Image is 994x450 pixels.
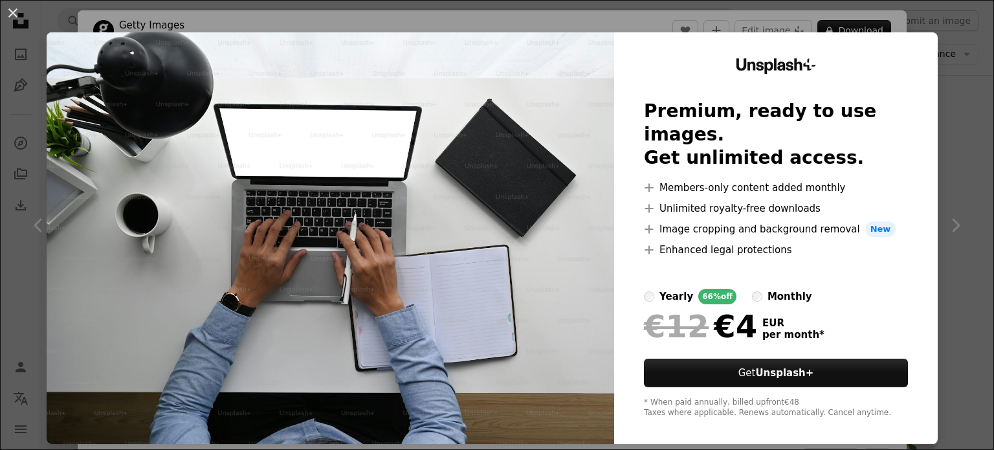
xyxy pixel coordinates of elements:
[762,329,824,341] span: per month *
[644,201,908,216] li: Unlimited royalty-free downloads
[644,309,709,343] span: €12
[644,398,908,418] div: * When paid annually, billed upfront €48 Taxes where applicable. Renews automatically. Cancel any...
[659,289,693,304] div: yearly
[644,291,654,302] input: yearly66%off
[644,100,908,170] h2: Premium, ready to use images. Get unlimited access.
[865,221,896,237] span: New
[768,289,812,304] div: monthly
[762,317,824,329] span: EUR
[698,289,736,304] div: 66% off
[644,180,908,196] li: Members-only content added monthly
[644,309,757,343] div: €4
[644,242,908,258] li: Enhanced legal protections
[752,291,762,302] input: monthly
[644,221,908,237] li: Image cropping and background removal
[755,367,813,379] strong: Unsplash+
[644,359,908,387] button: GetUnsplash+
